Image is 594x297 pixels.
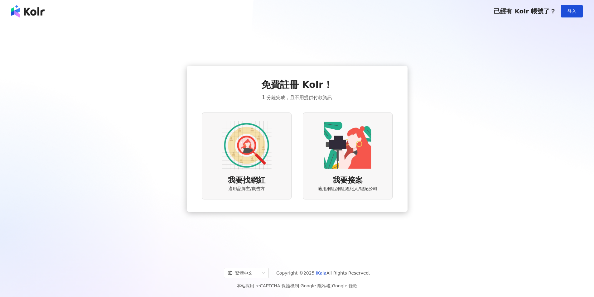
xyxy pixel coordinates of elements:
[261,78,333,91] span: 免費註冊 Kolr！
[237,282,357,290] span: 本站採用 reCAPTCHA 保護機制
[301,283,331,288] a: Google 隱私權
[222,120,272,170] img: AD identity option
[228,175,265,186] span: 我要找網紅
[316,271,326,275] a: iKala
[323,120,373,170] img: KOL identity option
[228,268,259,278] div: 繁體中文
[11,5,45,17] img: logo
[318,186,377,192] span: 適用網紅/網紅經紀人/經紀公司
[494,7,556,15] span: 已經有 Kolr 帳號了？
[299,283,301,288] span: |
[331,283,332,288] span: |
[228,186,265,192] span: 適用品牌主/廣告方
[262,94,332,101] span: 1 分鐘完成，且不用提供付款資訊
[333,175,363,186] span: 我要接案
[561,5,583,17] button: 登入
[567,9,576,14] span: 登入
[332,283,357,288] a: Google 條款
[276,269,370,277] span: Copyright © 2025 All Rights Reserved.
